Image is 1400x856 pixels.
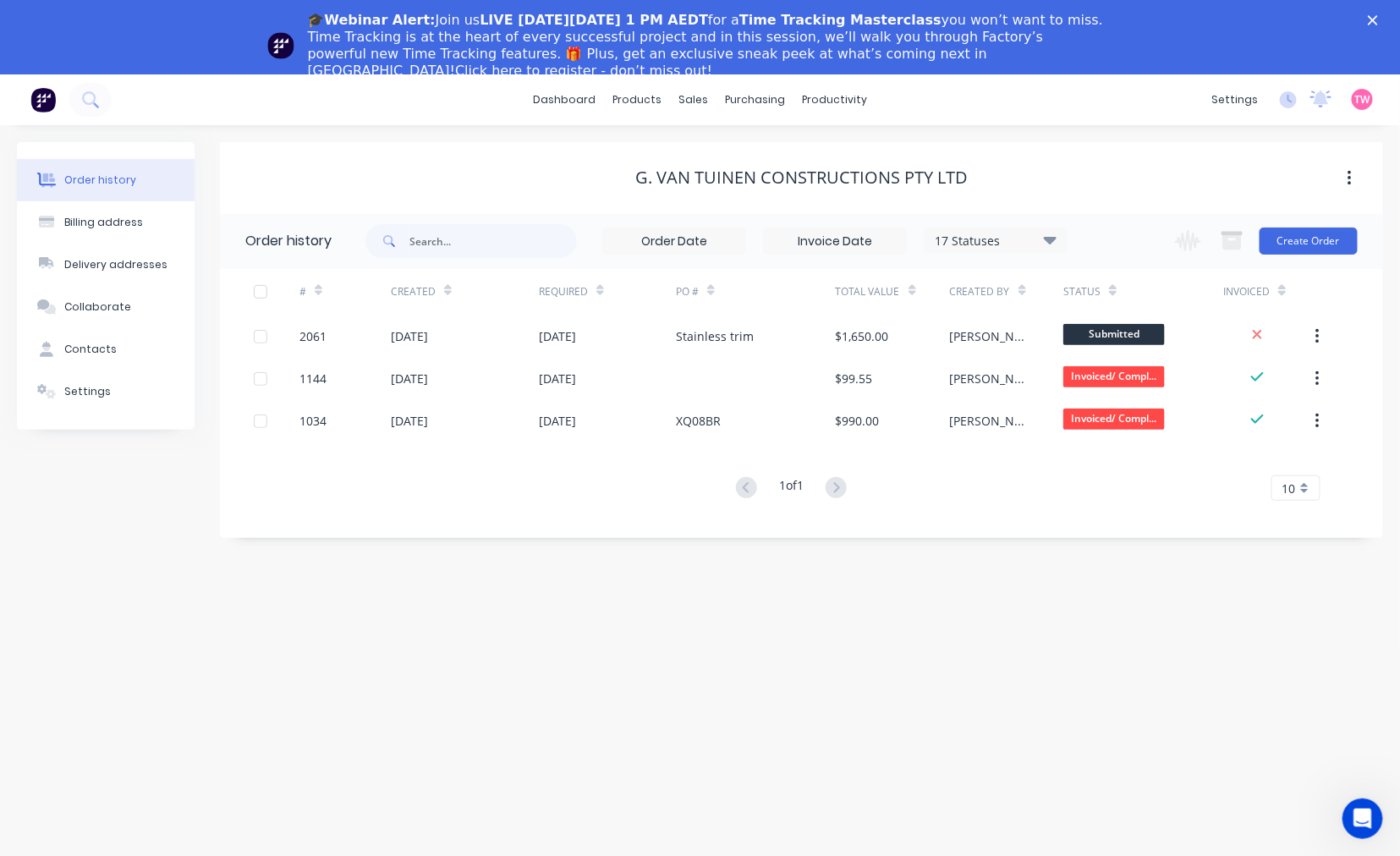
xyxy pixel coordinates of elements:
[299,284,306,299] div: #
[793,87,876,112] div: productivity
[17,201,195,244] button: Billing address
[539,412,576,430] div: [DATE]
[779,476,804,501] div: 1 of 1
[676,284,699,299] div: PO #
[1368,15,1385,25] div: Close
[716,87,793,112] div: purchasing
[299,412,327,430] div: 1034
[1342,798,1383,839] iframe: Intercom live chat
[64,173,136,188] div: Order history
[950,269,1064,316] div: Created By
[524,87,604,112] a: dashboard
[308,12,436,28] b: 🎓Webinar Alert:
[391,412,428,430] div: [DATE]
[391,284,436,299] div: Created
[836,327,889,345] div: $1,650.00
[1282,480,1296,497] span: 10
[739,12,942,28] b: Time Tracking Masterclass
[391,370,428,387] div: [DATE]
[1223,269,1315,316] div: Invoiced
[836,284,900,299] div: Total Value
[64,384,111,399] div: Settings
[1063,366,1165,387] span: Invoiced/ Compl...
[299,370,327,387] div: 1144
[539,370,576,387] div: [DATE]
[1260,228,1358,255] button: Create Order
[676,327,754,345] div: Stainless trim
[539,327,576,345] div: [DATE]
[1223,284,1270,299] div: Invoiced
[603,228,745,254] input: Order Date
[676,269,836,316] div: PO #
[267,32,294,59] img: Profile image for Team
[604,87,670,112] div: products
[30,87,56,112] img: Factory
[836,269,950,316] div: Total Value
[670,87,716,112] div: sales
[391,269,539,316] div: Created
[17,244,195,286] button: Delivery addresses
[676,412,721,430] div: XQ08BR
[64,215,143,230] div: Billing address
[950,284,1010,299] div: Created By
[391,327,428,345] div: [DATE]
[950,412,1030,430] div: [PERSON_NAME]
[1063,284,1101,299] div: Status
[409,224,577,258] input: Search...
[64,342,117,357] div: Contacts
[17,159,195,201] button: Order history
[308,12,1106,80] div: Join us for a you won’t want to miss. Time Tracking is at the heart of every successful project a...
[950,327,1030,345] div: [PERSON_NAME]
[17,328,195,370] button: Contacts
[1063,269,1223,316] div: Status
[836,412,880,430] div: $990.00
[950,370,1030,387] div: [PERSON_NAME]
[539,284,588,299] div: Required
[539,269,676,316] div: Required
[1355,92,1370,107] span: TW
[64,299,131,315] div: Collaborate
[17,286,195,328] button: Collaborate
[635,167,968,188] div: G. VAN TUINEN CONSTRUCTIONS PTY LTD
[17,370,195,413] button: Settings
[455,63,712,79] a: Click here to register - don’t miss out!
[1063,324,1165,345] span: Submitted
[64,257,167,272] div: Delivery addresses
[1063,409,1165,430] span: Invoiced/ Compl...
[925,231,1067,250] div: 17 Statuses
[299,327,327,345] div: 2061
[245,231,332,251] div: Order history
[299,269,391,316] div: #
[836,370,873,387] div: $99.55
[480,12,708,28] b: LIVE [DATE][DATE] 1 PM AEDT
[1203,87,1266,112] div: settings
[764,228,906,254] input: Invoice Date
